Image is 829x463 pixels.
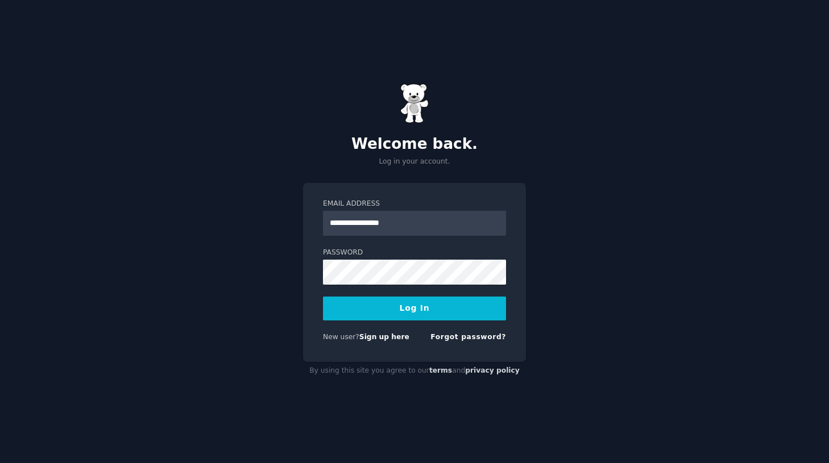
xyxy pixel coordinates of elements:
p: Log in your account. [303,157,526,167]
img: Gummy Bear [400,84,429,123]
a: privacy policy [465,366,520,374]
label: Email Address [323,199,506,209]
a: Sign up here [359,333,409,341]
a: terms [429,366,452,374]
button: Log In [323,297,506,320]
div: By using this site you agree to our and [303,362,526,380]
h2: Welcome back. [303,135,526,153]
label: Password [323,248,506,258]
span: New user? [323,333,359,341]
a: Forgot password? [430,333,506,341]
